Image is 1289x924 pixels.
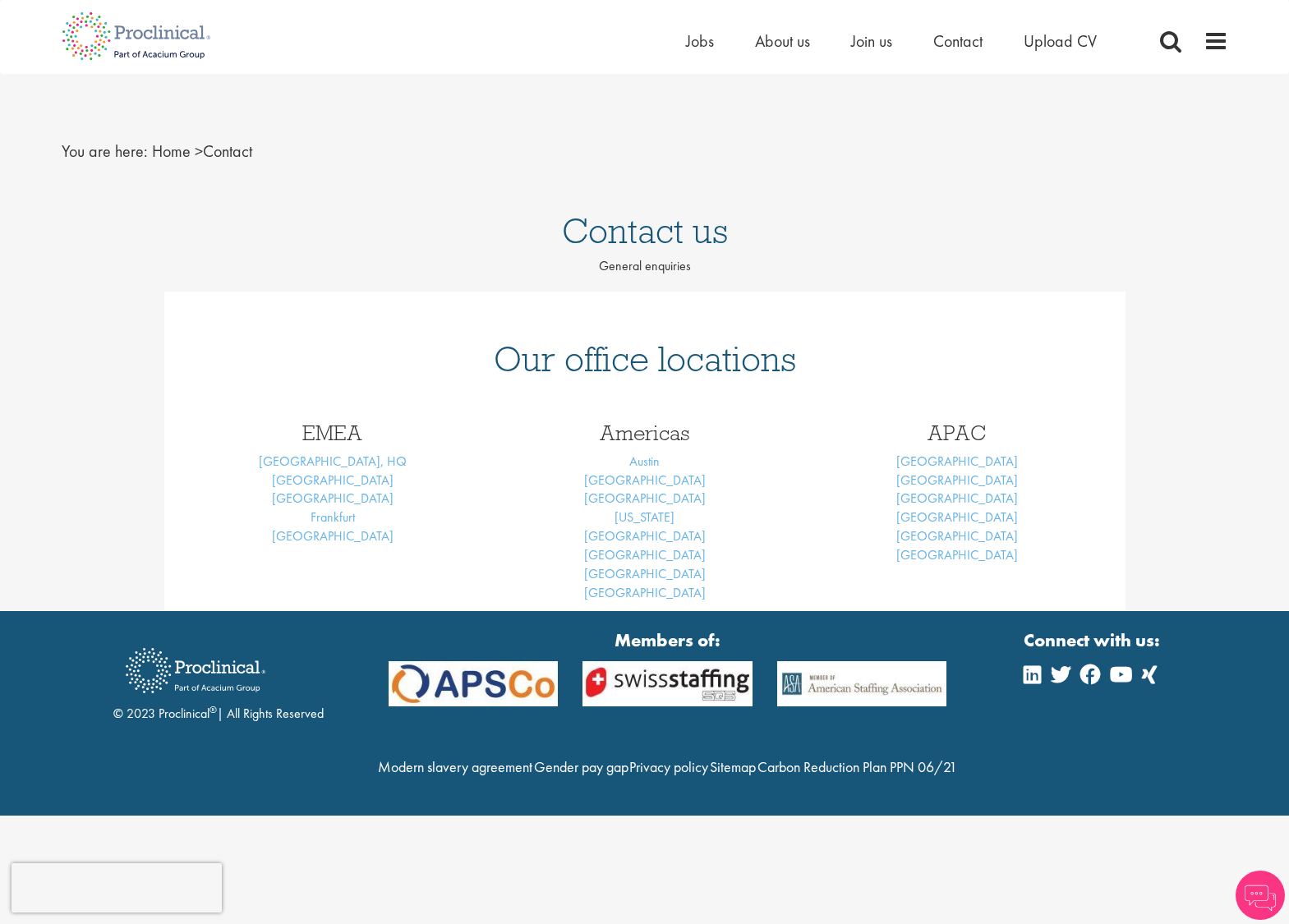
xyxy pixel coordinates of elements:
a: Join us [851,30,892,52]
a: [GEOGRAPHIC_DATA] [584,527,706,545]
a: Carbon Reduction Plan PPN 06/21 [757,757,957,776]
a: breadcrumb link to Home [152,140,191,162]
strong: Members of: [389,627,947,653]
a: [GEOGRAPHIC_DATA] [896,546,1018,563]
img: APSCo [376,661,571,706]
strong: Connect with us: [1024,627,1163,653]
span: You are here: [62,140,148,162]
h3: APAC [813,422,1101,444]
a: Privacy policy [629,757,708,776]
a: [GEOGRAPHIC_DATA], HQ [259,453,407,470]
a: Contact [933,30,983,52]
a: [GEOGRAPHIC_DATA] [896,490,1018,507]
a: [US_STATE] [615,508,674,526]
a: [GEOGRAPHIC_DATA] [584,565,706,582]
a: About us [755,30,810,52]
a: Gender pay gap [534,757,628,776]
a: [GEOGRAPHIC_DATA] [272,471,394,489]
img: Chatbot [1236,871,1285,920]
a: [GEOGRAPHIC_DATA] [584,546,706,563]
iframe: reCAPTCHA [12,863,222,913]
a: [GEOGRAPHIC_DATA] [584,471,706,489]
a: [GEOGRAPHIC_DATA] [896,471,1018,489]
sup: ® [209,703,217,716]
a: Jobs [686,30,714,52]
a: [GEOGRAPHIC_DATA] [584,584,706,601]
a: Austin [629,453,660,470]
span: Contact [152,140,252,162]
h3: Americas [501,422,789,444]
img: APSCo [765,661,960,706]
a: Modern slavery agreement [378,757,532,776]
a: Upload CV [1024,30,1097,52]
a: [GEOGRAPHIC_DATA] [272,527,394,545]
img: APSCo [570,661,765,706]
h1: Our office locations [189,341,1101,377]
span: > [195,140,203,162]
div: © 2023 Proclinical | All Rights Reserved [113,636,324,724]
img: Proclinical Recruitment [113,637,278,705]
a: Frankfurt [311,508,355,526]
a: [GEOGRAPHIC_DATA] [896,527,1018,545]
a: [GEOGRAPHIC_DATA] [272,490,394,507]
a: Sitemap [710,757,756,776]
a: [GEOGRAPHIC_DATA] [584,490,706,507]
h3: EMEA [189,422,476,444]
a: [GEOGRAPHIC_DATA] [896,508,1018,526]
a: [GEOGRAPHIC_DATA] [896,453,1018,470]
